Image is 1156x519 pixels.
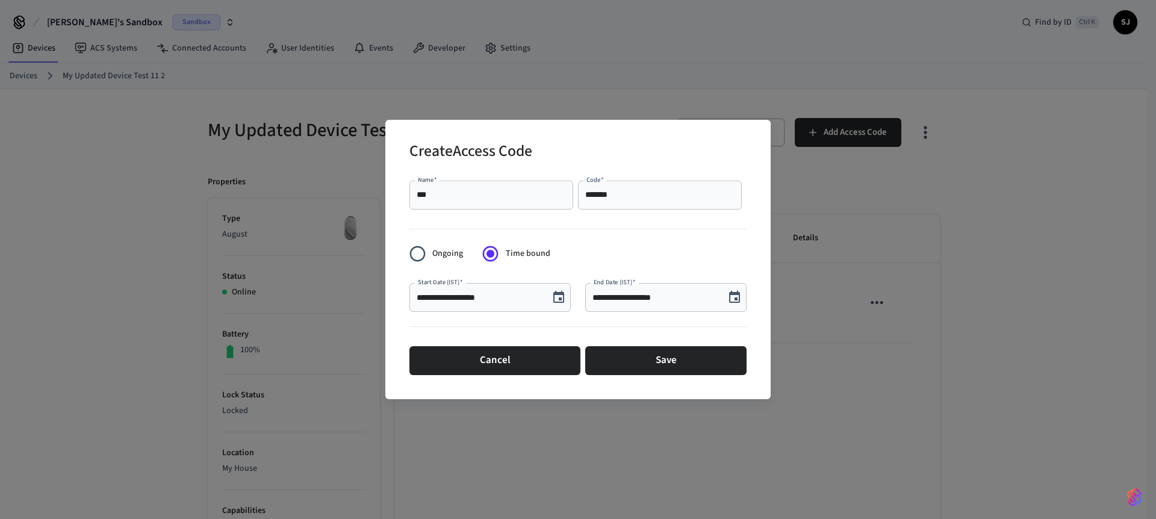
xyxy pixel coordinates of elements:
img: SeamLogoGradient.69752ec5.svg [1127,488,1142,507]
button: Choose date, selected date is Aug 22, 2025 [722,285,747,309]
label: Name [418,175,437,184]
button: Save [585,346,747,375]
h2: Create Access Code [409,134,532,171]
button: Choose date, selected date is Aug 22, 2025 [547,285,571,309]
button: Cancel [409,346,580,375]
span: Ongoing [432,247,463,260]
span: Time bound [506,247,550,260]
label: Code [586,175,604,184]
label: Start Date (IST) [418,278,462,287]
label: End Date (IST) [594,278,635,287]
